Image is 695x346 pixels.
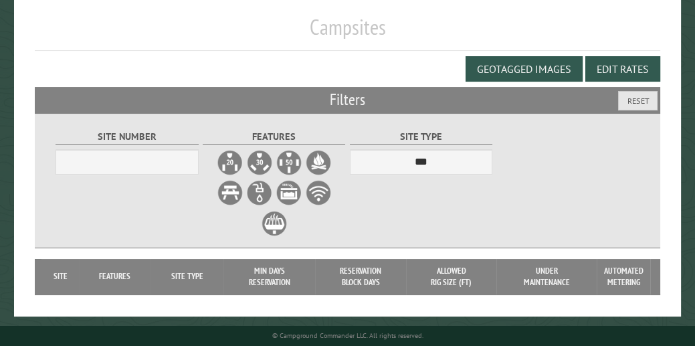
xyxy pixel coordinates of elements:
[35,14,660,51] h1: Campsites
[35,87,660,112] h2: Filters
[56,129,198,145] label: Site Number
[246,149,273,176] label: 30A Electrical Hookup
[203,129,345,145] label: Features
[272,331,423,340] small: © Campground Commander LLC. All rights reserved.
[151,259,223,294] th: Site Type
[466,56,583,82] button: Geotagged Images
[223,259,315,294] th: Min Days Reservation
[597,259,650,294] th: Automated metering
[276,179,302,206] label: Sewer Hookup
[79,259,151,294] th: Features
[217,149,243,176] label: 20A Electrical Hookup
[305,149,332,176] label: Firepit
[41,259,79,294] th: Site
[350,129,492,145] label: Site Type
[585,56,660,82] button: Edit Rates
[406,259,496,294] th: Allowed Rig Size (ft)
[618,91,658,110] button: Reset
[315,259,407,294] th: Reservation Block Days
[261,210,288,237] label: Grill
[217,179,243,206] label: Picnic Table
[496,259,597,294] th: Under Maintenance
[276,149,302,176] label: 50A Electrical Hookup
[305,179,332,206] label: WiFi Service
[246,179,273,206] label: Water Hookup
